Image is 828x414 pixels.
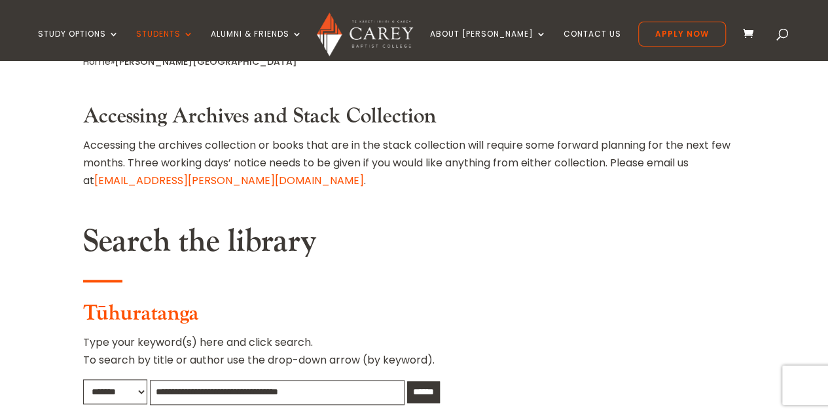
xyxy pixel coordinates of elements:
a: Study Options [38,29,119,60]
img: Carey Baptist College [317,12,413,56]
a: [EMAIL_ADDRESS][PERSON_NAME][DOMAIN_NAME] [94,173,364,188]
span: [PERSON_NAME][GEOGRAPHIC_DATA] [115,55,297,68]
a: Home [83,55,111,68]
h3: Accessing Archives and Stack Collection [83,104,746,136]
a: Apply Now [638,22,726,47]
a: Students [136,29,194,60]
h2: Search the library [83,223,746,267]
a: About [PERSON_NAME] [430,29,547,60]
h3: Tūhuratanga [83,301,746,333]
span: » [83,55,297,68]
p: Accessing the archives collection or books that are in the stack collection will require some for... [83,136,746,190]
a: Alumni & Friends [211,29,302,60]
p: Type your keyword(s) here and click search. To search by title or author use the drop-down arrow ... [83,333,746,379]
a: Contact Us [564,29,621,60]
